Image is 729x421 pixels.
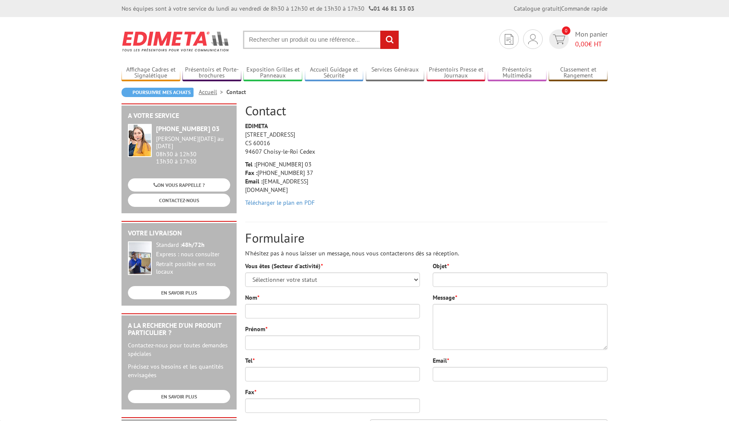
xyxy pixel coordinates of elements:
[514,5,560,12] a: Catalogue gratuit
[182,66,241,80] a: Présentoirs et Porte-brochures
[128,341,230,358] p: Contactez-nous pour toutes demandes spéciales
[156,261,230,276] div: Retrait possible en nos locaux
[380,31,399,49] input: rechercher
[305,66,364,80] a: Accueil Guidage et Sécurité
[427,66,486,80] a: Présentoirs Presse et Journaux
[245,231,607,245] h2: Formulaire
[245,325,267,333] label: Prénom
[562,26,570,35] span: 0
[128,362,230,379] p: Précisez vos besoins et les quantités envisagées
[369,5,414,12] strong: 01 46 81 33 03
[433,293,457,302] label: Message
[245,169,257,177] strong: Fax :
[245,249,607,258] p: N'hésitez pas à nous laisser un message, nous vous contacterons dès sa réception.
[128,241,152,275] img: widget-livraison.jpg
[575,40,588,48] span: 0,00
[245,356,255,365] label: Tel
[514,4,607,13] div: |
[245,122,326,156] p: [STREET_ADDRESS] CS 60016 94607 Choisy-le-Roi Cedex
[128,124,152,157] img: widget-service.jpg
[245,178,263,185] strong: Email :
[121,66,180,80] a: Affichage Cadres et Signalétique
[128,286,230,299] a: EN SAVOIR PLUS
[245,122,268,130] strong: EDIMETA
[575,29,607,49] span: Mon panier
[245,388,256,396] label: Fax
[156,241,230,249] div: Standard :
[549,66,607,80] a: Classement et Rangement
[245,199,315,206] a: Télécharger le plan en PDF
[121,26,230,57] img: Edimeta
[156,124,220,133] strong: [PHONE_NUMBER] 03
[128,178,230,192] a: ON VOUS RAPPELLE ?
[243,31,399,49] input: Rechercher un produit ou une référence...
[128,390,230,403] a: EN SAVOIR PLUS
[505,34,513,45] img: devis rapide
[366,66,425,80] a: Services Généraux
[128,194,230,207] a: CONTACTEZ-NOUS
[128,229,230,237] h2: Votre livraison
[128,322,230,337] h2: A la recherche d'un produit particulier ?
[156,135,230,165] div: 08h30 à 12h30 13h30 à 17h30
[245,262,323,270] label: Vous êtes (Secteur d'activité)
[528,34,538,44] img: devis rapide
[575,39,607,49] span: € HT
[121,88,194,97] a: Poursuivre mes achats
[121,4,414,13] div: Nos équipes sont à votre service du lundi au vendredi de 8h30 à 12h30 et de 13h30 à 17h30
[156,135,230,150] div: [PERSON_NAME][DATE] au [DATE]
[199,88,226,96] a: Accueil
[245,160,256,168] strong: Tel :
[245,293,259,302] label: Nom
[553,34,565,44] img: devis rapide
[156,251,230,258] div: Express : nous consulter
[128,112,230,120] h2: A votre service
[433,356,449,365] label: Email
[226,88,246,96] li: Contact
[245,103,607,117] h2: Contact
[243,66,302,80] a: Exposition Grilles et Panneaux
[433,262,449,270] label: Objet
[561,5,607,12] a: Commande rapide
[182,241,205,249] strong: 48h/72h
[547,29,607,49] a: devis rapide 0 Mon panier 0,00€ HT
[488,66,547,80] a: Présentoirs Multimédia
[245,160,326,194] p: [PHONE_NUMBER] 03 [PHONE_NUMBER] 37 [EMAIL_ADDRESS][DOMAIN_NAME]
